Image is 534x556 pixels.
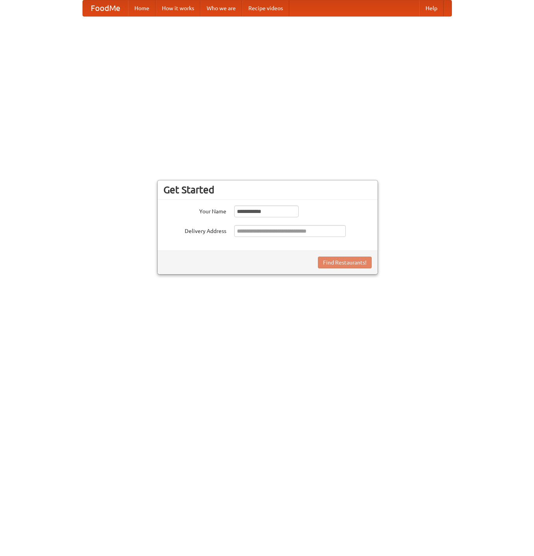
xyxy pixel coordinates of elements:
a: How it works [156,0,200,16]
a: Recipe videos [242,0,289,16]
a: Help [419,0,444,16]
a: Home [128,0,156,16]
button: Find Restaurants! [318,257,372,268]
label: Your Name [163,206,226,215]
a: FoodMe [83,0,128,16]
a: Who we are [200,0,242,16]
label: Delivery Address [163,225,226,235]
h3: Get Started [163,184,372,196]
